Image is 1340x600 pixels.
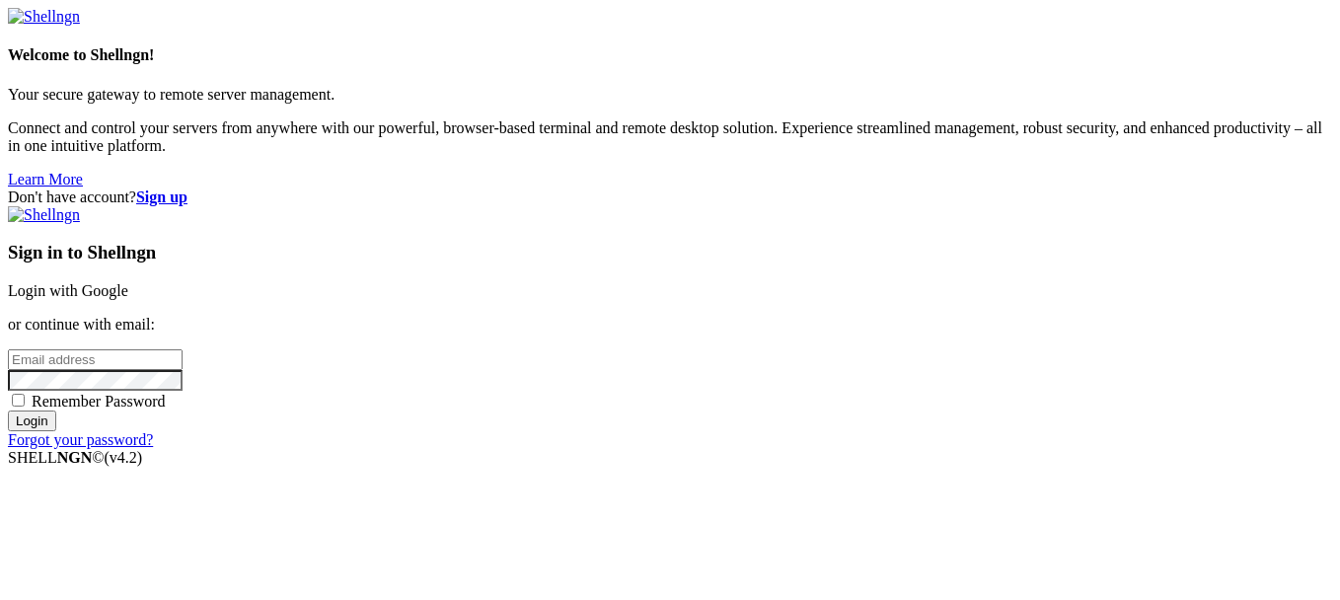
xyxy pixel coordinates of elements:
[136,188,187,205] a: Sign up
[8,171,83,187] a: Learn More
[8,206,80,224] img: Shellngn
[105,449,143,466] span: 4.2.0
[8,188,1332,206] div: Don't have account?
[8,46,1332,64] h4: Welcome to Shellngn!
[8,242,1332,263] h3: Sign in to Shellngn
[8,86,1332,104] p: Your secure gateway to remote server management.
[12,394,25,407] input: Remember Password
[8,449,142,466] span: SHELL ©
[8,349,183,370] input: Email address
[8,8,80,26] img: Shellngn
[8,282,128,299] a: Login with Google
[8,119,1332,155] p: Connect and control your servers from anywhere with our powerful, browser-based terminal and remo...
[8,316,1332,334] p: or continue with email:
[32,393,166,410] span: Remember Password
[8,431,153,448] a: Forgot your password?
[8,411,56,431] input: Login
[57,449,93,466] b: NGN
